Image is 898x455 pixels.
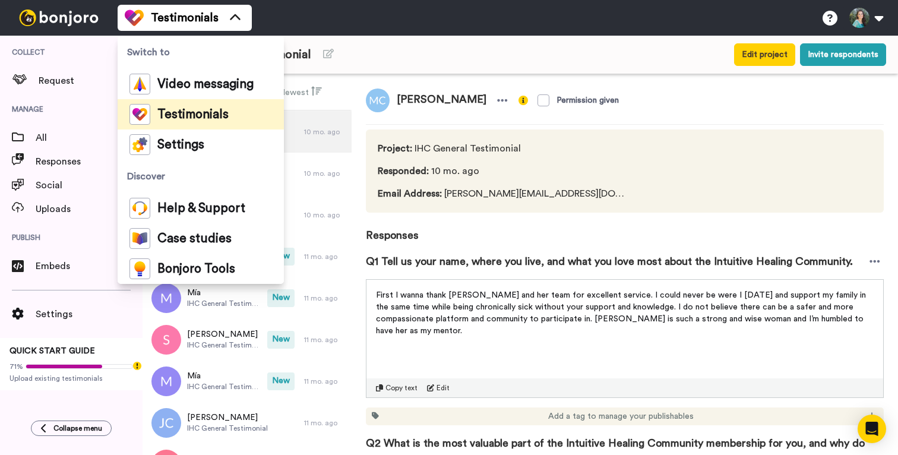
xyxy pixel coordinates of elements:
[157,233,232,245] span: Case studies
[118,36,284,69] span: Switch to
[31,421,112,436] button: Collapse menu
[151,325,181,355] img: s.png
[385,383,418,393] span: Copy text
[143,277,352,319] a: MíaIHC General TestimonialNew11 mo. ago
[36,307,143,321] span: Settings
[556,94,619,106] div: Permission given
[304,418,346,428] div: 11 mo. ago
[187,328,261,340] span: [PERSON_NAME]
[10,374,133,383] span: Upload existing testimonials
[157,139,204,151] span: Settings
[157,78,254,90] span: Video messaging
[129,198,150,219] img: help-and-support-colored.svg
[36,178,143,192] span: Social
[129,104,150,125] img: tm-color.svg
[118,193,284,223] a: Help & Support
[267,372,295,390] span: New
[304,377,346,386] div: 11 mo. ago
[187,299,261,308] span: IHC General Testimonial
[157,203,245,214] span: Help & Support
[187,340,261,350] span: IHC General Testimonial
[304,335,346,345] div: 11 mo. ago
[129,74,150,94] img: vm-color.svg
[378,166,429,176] span: Responded :
[157,109,229,121] span: Testimonials
[304,169,346,178] div: 10 mo. ago
[129,258,150,279] img: bj-tools-colored.svg
[734,43,795,66] button: Edit project
[129,228,150,249] img: case-study-colored.svg
[118,69,284,99] a: Video messaging
[129,134,150,155] img: settings-colored.svg
[118,254,284,284] a: Bonjoro Tools
[187,382,261,391] span: IHC General Testimonial
[366,213,884,244] span: Responses
[157,263,235,275] span: Bonjoro Tools
[378,164,630,178] span: 10 mo. ago
[143,361,352,402] a: MíaIHC General TestimonialNew11 mo. ago
[376,291,868,335] span: First I wanna thank [PERSON_NAME] and her team for excellent service. I could never be were I [DA...
[378,141,630,156] span: IHC General Testimonial
[53,424,102,433] span: Collapse menu
[800,43,886,66] button: Invite respondents
[118,223,284,254] a: Case studies
[118,99,284,129] a: Testimonials
[187,287,261,299] span: Mía
[132,361,143,371] div: Tooltip anchor
[304,293,346,303] div: 11 mo. ago
[187,424,268,433] span: IHC General Testimonial
[366,89,390,112] img: mc.png
[118,129,284,160] a: Settings
[437,383,450,393] span: Edit
[10,347,95,355] span: QUICK START GUIDE
[187,370,261,382] span: Mía
[267,289,295,307] span: New
[271,81,329,103] button: Newest
[39,74,143,88] span: Request
[187,412,268,424] span: [PERSON_NAME]
[151,283,181,313] img: m.png
[10,362,23,371] span: 71%
[118,160,284,193] span: Discover
[378,189,442,198] span: Email Address :
[36,131,143,145] span: All
[366,253,853,270] span: Q1 Tell us your name, where you live, and what you love most about the Intuitive Healing Community.
[36,259,143,273] span: Embeds
[858,415,886,443] div: Open Intercom Messenger
[14,10,103,26] img: bj-logo-header-white.svg
[267,331,295,349] span: New
[304,127,346,137] div: 10 mo. ago
[36,202,143,216] span: Uploads
[390,89,494,112] span: [PERSON_NAME]
[304,252,346,261] div: 11 mo. ago
[36,154,143,169] span: Responses
[378,187,630,201] span: [PERSON_NAME][EMAIL_ADDRESS][DOMAIN_NAME]
[143,319,352,361] a: [PERSON_NAME]IHC General TestimonialNew11 mo. ago
[125,8,144,27] img: tm-color.svg
[143,402,352,444] a: [PERSON_NAME]IHC General Testimonial11 mo. ago
[304,210,346,220] div: 10 mo. ago
[151,10,219,26] span: Testimonials
[151,366,181,396] img: m.png
[548,410,694,422] span: Add a tag to manage your publishables
[151,408,181,438] img: jc.png
[378,144,412,153] span: Project :
[518,96,528,105] img: info-yellow.svg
